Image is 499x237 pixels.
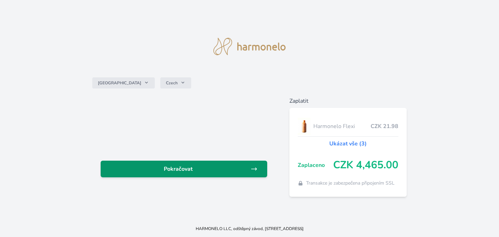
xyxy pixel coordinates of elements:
span: Zaplaceno [298,161,333,169]
span: [GEOGRAPHIC_DATA] [98,80,141,86]
a: Ukázat vše (3) [329,139,367,148]
a: Pokračovat [101,161,267,177]
span: Pokračovat [106,165,250,173]
button: Czech [160,77,191,88]
h6: Zaplatit [289,97,407,105]
span: Czech [166,80,178,86]
span: CZK 21.98 [371,122,398,130]
img: logo.svg [213,38,286,55]
img: CLEAN_FLEXI_se_stinem_x-hi_(1)-lo.jpg [298,118,311,135]
span: Harmonelo Flexi [313,122,370,130]
span: Transakce je zabezpečena připojením SSL [306,180,395,187]
button: [GEOGRAPHIC_DATA] [92,77,155,88]
span: CZK 4,465.00 [333,159,398,171]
